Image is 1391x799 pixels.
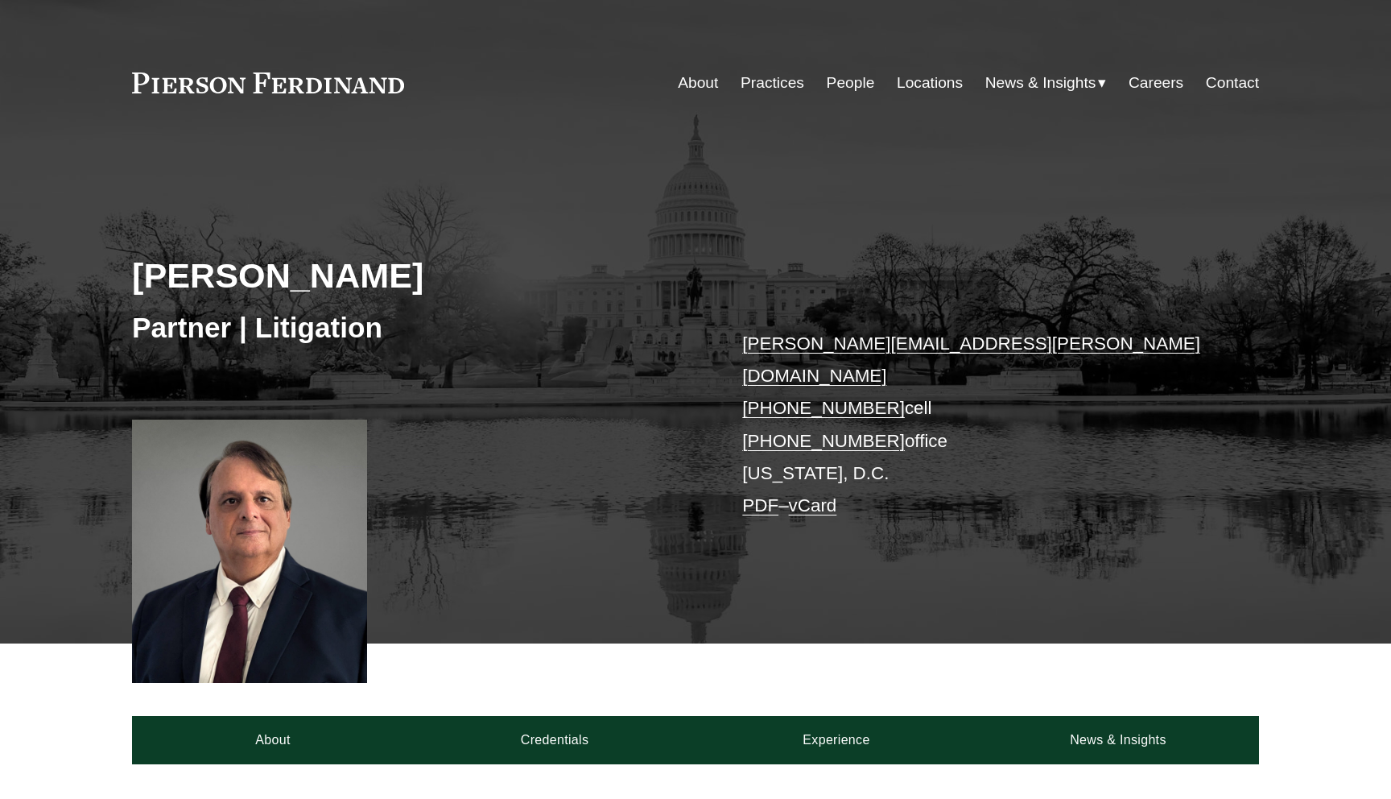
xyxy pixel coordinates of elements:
a: Practices [741,68,804,98]
h2: [PERSON_NAME] [132,255,695,296]
a: vCard [789,495,837,515]
a: News & Insights [977,716,1259,764]
a: About [132,716,414,764]
a: Credentials [414,716,695,764]
p: cell office [US_STATE], D.C. – [742,328,1211,523]
a: [PHONE_NUMBER] [742,431,905,451]
a: Locations [897,68,963,98]
a: folder dropdown [985,68,1107,98]
a: People [827,68,875,98]
a: PDF [742,495,778,515]
a: About [678,68,718,98]
a: [PHONE_NUMBER] [742,398,905,418]
a: Careers [1129,68,1183,98]
a: [PERSON_NAME][EMAIL_ADDRESS][PERSON_NAME][DOMAIN_NAME] [742,333,1200,386]
a: Experience [695,716,977,764]
span: News & Insights [985,69,1096,97]
h3: Partner | Litigation [132,310,695,346]
a: Contact [1206,68,1259,98]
